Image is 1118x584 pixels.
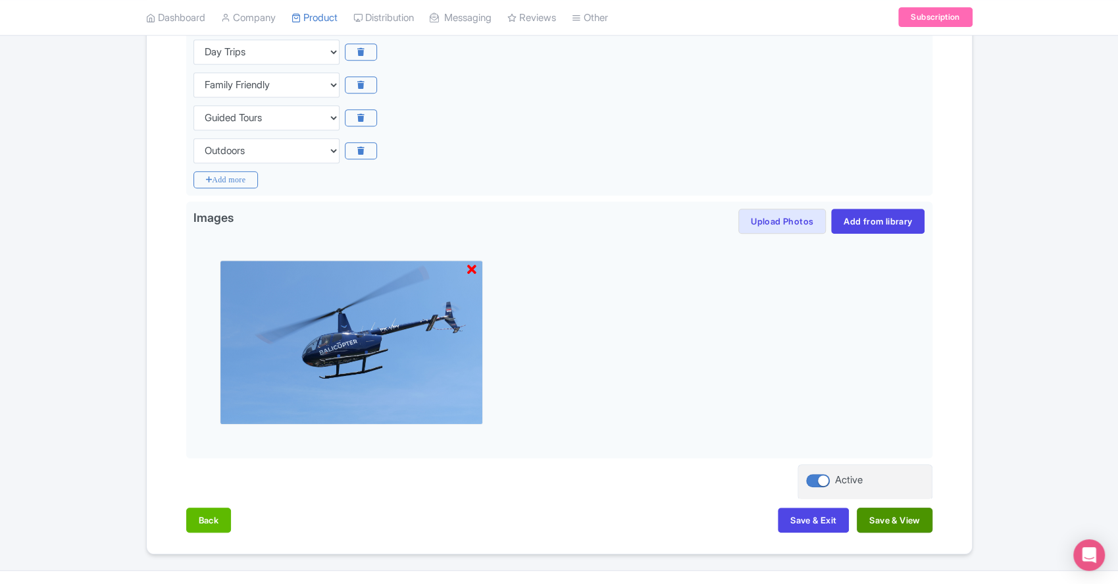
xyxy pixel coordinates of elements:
[898,8,972,28] a: Subscription
[186,508,232,533] button: Back
[193,171,259,188] i: Add more
[857,508,932,533] button: Save & View
[220,260,483,425] img: wxepbyuo12cav2ij0qfs.jpg
[738,209,826,234] button: Upload Photos
[778,508,849,533] button: Save & Exit
[1073,539,1105,571] div: Open Intercom Messenger
[835,473,863,488] div: Active
[831,209,925,234] a: Add from library
[193,209,234,230] span: Images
